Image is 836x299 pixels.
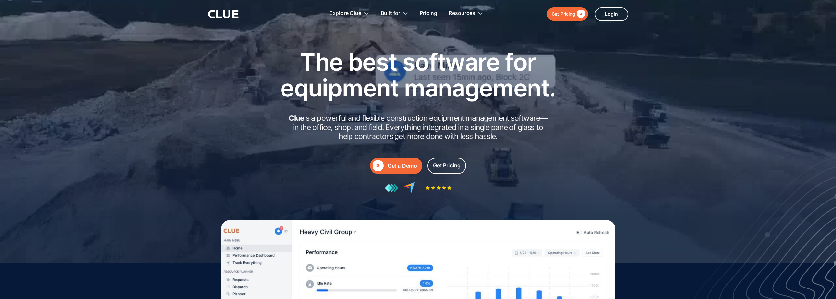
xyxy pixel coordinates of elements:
img: reviews at capterra [403,182,415,194]
strong: — [540,114,547,123]
h2: is a powerful and flexible construction equipment management software in the office, shop, and fi... [287,114,550,141]
div: Explore Clue [329,3,361,24]
a: Get Pricing [547,7,588,21]
strong: Clue [289,114,305,123]
div: Get Pricing [433,161,461,170]
a: Get Pricing [427,158,466,174]
div: Explore Clue [329,3,369,24]
div: Built for [381,3,400,24]
div: Resources [449,3,483,24]
div:  [373,160,384,171]
a: Get a Demo [370,158,422,174]
div: Built for [381,3,408,24]
div: Get a Demo [388,162,417,170]
img: Five-star rating icon [425,186,452,190]
a: Pricing [420,3,437,24]
div: Get Pricing [552,10,575,18]
h1: The best software for equipment management. [270,49,566,101]
div:  [575,10,585,18]
img: reviews at getapp [385,184,398,192]
a: Login [595,7,628,21]
div: Resources [449,3,475,24]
